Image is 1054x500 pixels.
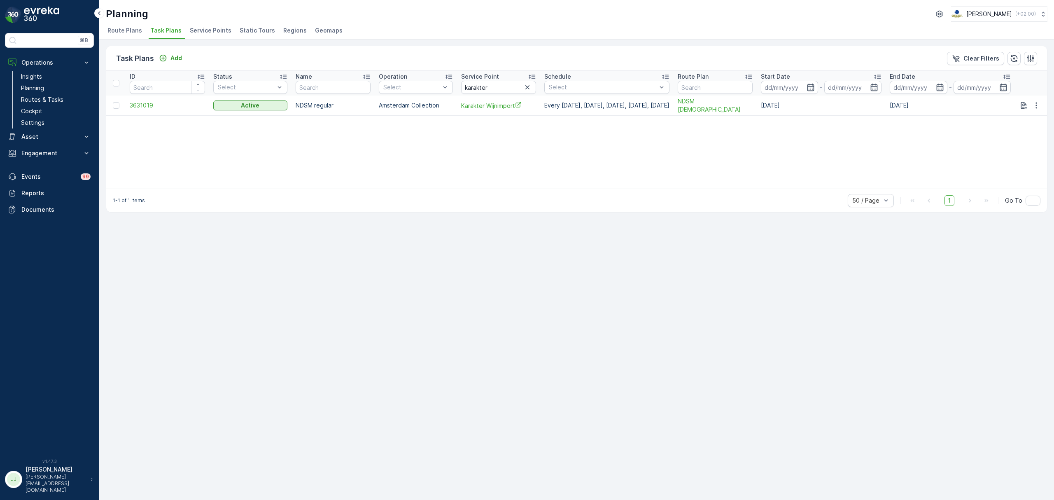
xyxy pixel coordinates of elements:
p: Status [213,72,232,81]
p: ( +02:00 ) [1015,11,1036,17]
p: Planning [21,84,44,92]
p: [PERSON_NAME] [966,10,1012,18]
a: Reports [5,185,94,201]
button: Operations [5,54,94,71]
p: Select [383,83,440,91]
input: Search [461,81,536,94]
a: Settings [18,117,94,129]
p: - [820,82,823,92]
a: Events99 [5,168,94,185]
input: Search [296,81,371,94]
p: Active [241,101,259,110]
span: Geomaps [315,26,343,35]
p: Select [218,83,275,91]
input: Search [130,81,205,94]
p: Planning [106,7,148,21]
span: NDSM [DEMOGRAPHIC_DATA] [678,97,753,114]
span: Task Plans [150,26,182,35]
p: [PERSON_NAME][EMAIL_ADDRESS][DOMAIN_NAME] [26,474,86,493]
p: Start Date [761,72,790,81]
p: Events [21,173,76,181]
p: Insights [21,72,42,81]
p: Cockpit [21,107,42,115]
p: Task Plans [116,53,154,64]
span: Static Tours [240,26,275,35]
p: Engagement [21,149,77,157]
input: dd/mm/yyyy [824,81,881,94]
span: v 1.47.3 [5,459,94,464]
img: logo_dark-DEwI_e13.png [24,7,59,23]
button: Add [156,53,185,63]
p: 99 [82,173,89,180]
button: Active [213,100,287,110]
p: Name [296,72,312,81]
button: Engagement [5,145,94,161]
p: Reports [21,189,91,197]
a: 3631019 [130,101,205,110]
button: Clear Filters [947,52,1004,65]
a: Documents [5,201,94,218]
p: - [949,82,952,92]
a: NDSM Oosterdok [678,97,753,114]
input: dd/mm/yyyy [761,81,818,94]
p: Asset [21,133,77,141]
a: Cockpit [18,105,94,117]
button: Asset [5,129,94,145]
input: Search [678,81,753,94]
span: Route Plans [107,26,142,35]
input: dd/mm/yyyy [954,81,1011,94]
div: Toggle Row Selected [113,102,119,109]
p: End Date [890,72,915,81]
span: Go To [1005,196,1022,205]
p: Clear Filters [963,54,999,63]
p: Operations [21,58,77,67]
span: Service Points [190,26,231,35]
img: basis-logo_rgb2x.png [951,9,963,19]
td: Every [DATE], [DATE], [DATE], [DATE], [DATE] [540,96,674,116]
p: ID [130,72,135,81]
p: Schedule [544,72,571,81]
p: Select [549,83,657,91]
p: Routes & Tasks [21,96,63,104]
button: [PERSON_NAME](+02:00) [951,7,1047,21]
p: 1-1 of 1 items [113,197,145,204]
p: ⌘B [80,37,88,44]
td: Amsterdam Collection [375,96,457,116]
a: Planning [18,82,94,94]
button: JJ[PERSON_NAME][PERSON_NAME][EMAIL_ADDRESS][DOMAIN_NAME] [5,465,94,493]
div: JJ [7,473,20,486]
td: NDSM regular [291,96,375,116]
p: Add [170,54,182,62]
a: Karakter Wijnimport [461,101,536,110]
td: [DATE] [757,96,886,116]
td: [DATE] [886,96,1015,116]
p: Route Plan [678,72,709,81]
p: Service Point [461,72,499,81]
p: [PERSON_NAME] [26,465,86,474]
img: logo [5,7,21,23]
p: Settings [21,119,44,127]
input: dd/mm/yyyy [890,81,947,94]
p: Documents [21,206,91,214]
p: Operation [379,72,407,81]
a: Insights [18,71,94,82]
span: Regions [283,26,307,35]
span: 1 [944,195,954,206]
a: Routes & Tasks [18,94,94,105]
